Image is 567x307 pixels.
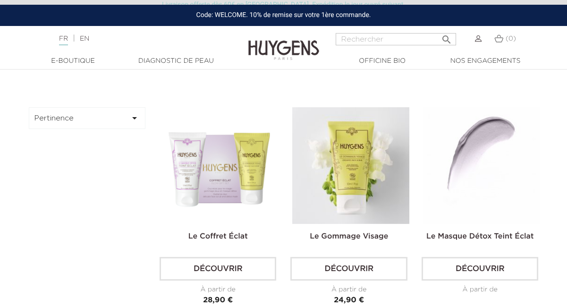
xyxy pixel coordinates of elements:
a: Découvrir [160,257,276,281]
span: (0) [506,35,516,42]
img: Le Coffret éclat [161,107,278,224]
a: EN [80,35,89,42]
a: Le Coffret Éclat [188,233,248,240]
span: 24,90 € [334,297,364,304]
input: Rechercher [336,33,456,45]
a: Nos engagements [438,56,533,66]
a: Officine Bio [335,56,430,66]
button: Pertinence [29,107,146,129]
span: 28,90 € [203,297,233,304]
img: Le Gommage Visage [292,107,409,224]
i:  [441,31,452,43]
div: À partir de [422,285,538,295]
img: Huygens [248,25,319,61]
a: FR [59,35,68,45]
a: Découvrir [422,257,538,281]
a: Le Masque Détox Teint Éclat [426,233,533,240]
a: Découvrir [290,257,407,281]
div: À partir de [290,285,407,295]
a: Le Gommage Visage [310,233,388,240]
a: E-Boutique [26,56,120,66]
div: | [54,33,229,44]
i:  [129,112,140,124]
button:  [438,30,455,43]
div: À partir de [160,285,276,295]
a: Diagnostic de peau [129,56,223,66]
